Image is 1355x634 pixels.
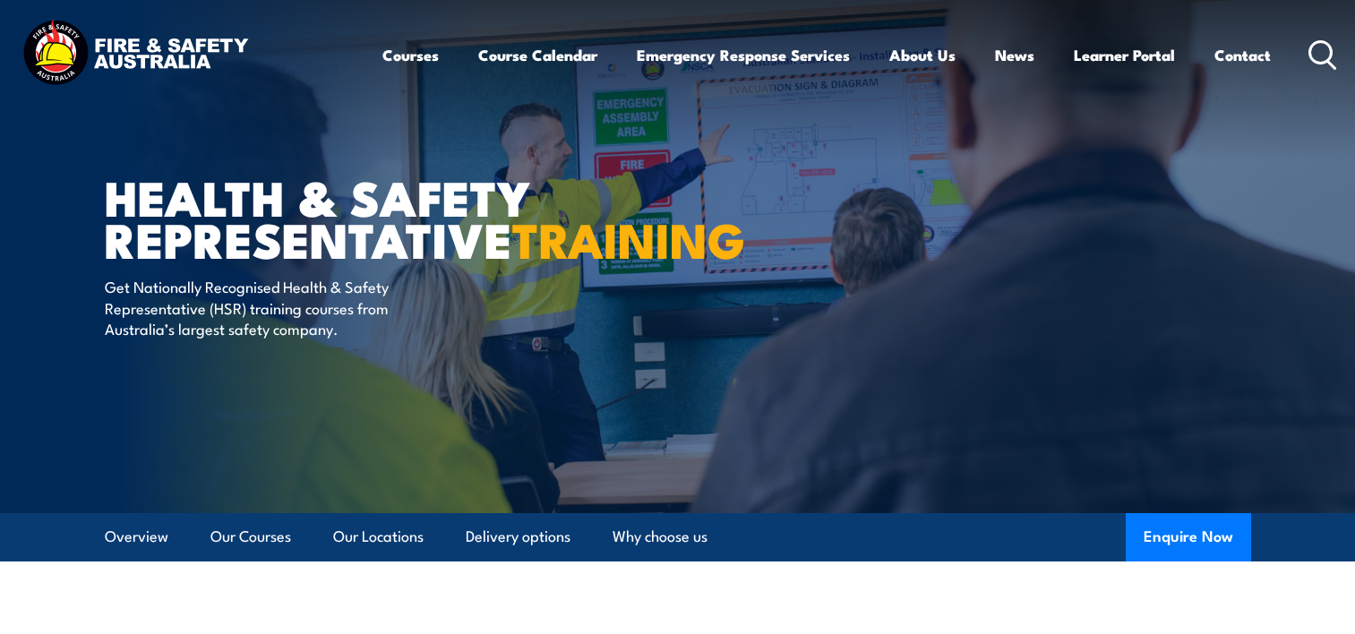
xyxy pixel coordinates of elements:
p: Get Nationally Recognised Health & Safety Representative (HSR) training courses from Australia’s ... [105,276,432,338]
a: Emergency Response Services [637,31,850,79]
a: About Us [889,31,956,79]
button: Enquire Now [1126,513,1251,561]
a: Courses [382,31,439,79]
a: Overview [105,513,168,561]
a: Learner Portal [1074,31,1175,79]
a: News [995,31,1034,79]
a: Course Calendar [478,31,597,79]
a: Our Locations [333,513,424,561]
h1: Health & Safety Representative [105,176,547,259]
a: Contact [1214,31,1271,79]
a: Why choose us [613,513,708,561]
a: Our Courses [210,513,291,561]
a: Delivery options [466,513,570,561]
strong: TRAINING [512,201,745,275]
